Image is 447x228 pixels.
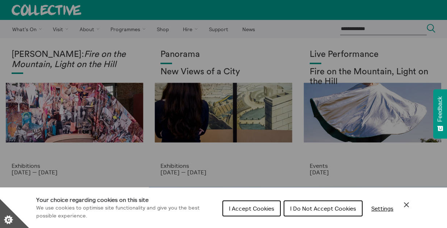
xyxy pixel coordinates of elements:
[36,204,217,220] p: We use cookies to optimise site functionality and give you the best possible experience.
[222,200,281,216] button: I Accept Cookies
[229,205,274,212] span: I Accept Cookies
[402,200,411,209] button: Close Cookie Control
[284,200,363,216] button: I Do Not Accept Cookies
[290,205,356,212] span: I Do Not Accept Cookies
[365,201,399,216] button: Settings
[36,195,217,204] h1: Your choice regarding cookies on this site
[371,205,393,212] span: Settings
[437,96,443,122] span: Feedback
[433,89,447,138] button: Feedback - Show survey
